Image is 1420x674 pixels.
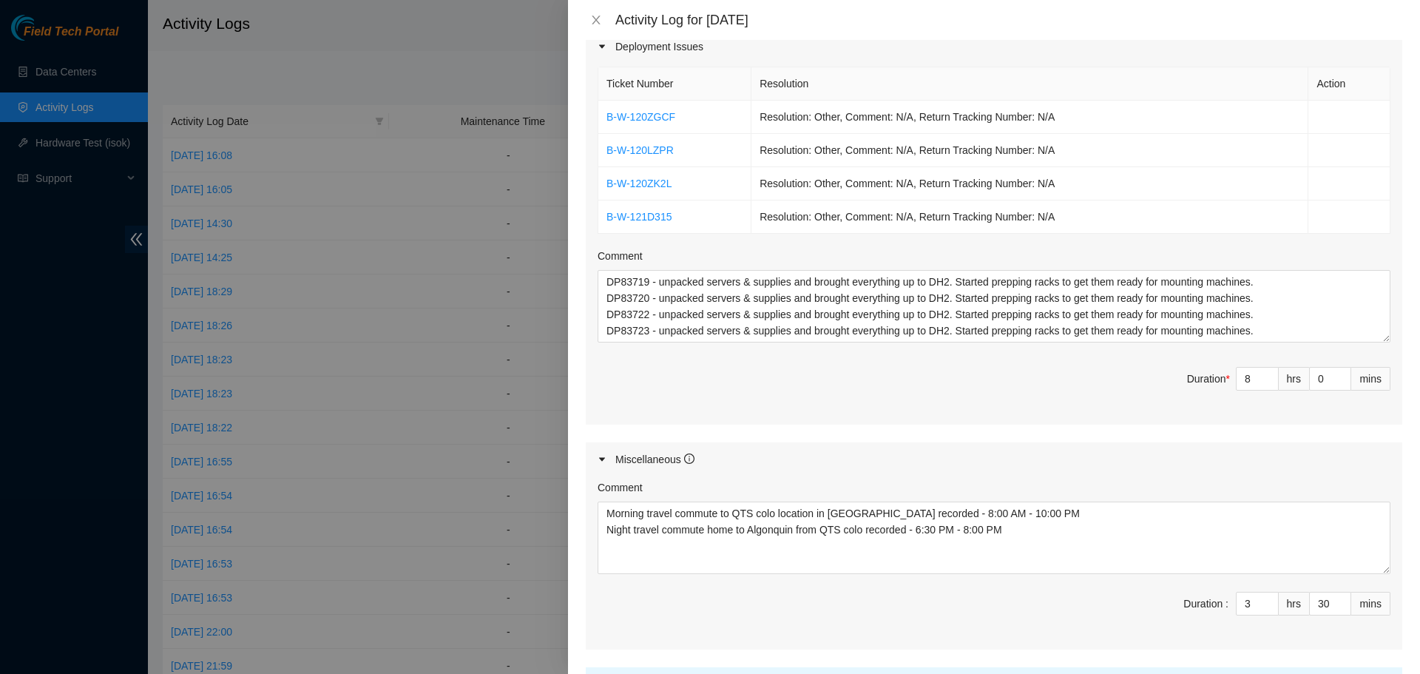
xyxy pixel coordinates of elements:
[1308,67,1390,101] th: Action
[590,14,602,26] span: close
[751,134,1308,167] td: Resolution: Other, Comment: N/A, Return Tracking Number: N/A
[586,442,1402,476] div: Miscellaneous info-circle
[684,454,694,464] span: info-circle
[751,167,1308,200] td: Resolution: Other, Comment: N/A, Return Tracking Number: N/A
[598,455,606,464] span: caret-right
[1279,367,1310,391] div: hrs
[751,101,1308,134] td: Resolution: Other, Comment: N/A, Return Tracking Number: N/A
[606,144,674,156] a: B-W-120LZPR
[1279,592,1310,616] div: hrs
[606,178,672,189] a: B-W-120ZK2L
[598,42,606,51] span: caret-right
[586,13,606,27] button: Close
[615,12,1402,28] div: Activity Log for [DATE]
[1351,592,1390,616] div: mins
[1351,367,1390,391] div: mins
[598,67,751,101] th: Ticket Number
[586,30,1402,64] div: Deployment Issues
[1183,596,1228,612] div: Duration :
[615,451,694,468] div: Miscellaneous
[606,111,675,123] a: B-W-120ZGCF
[751,200,1308,234] td: Resolution: Other, Comment: N/A, Return Tracking Number: N/A
[1187,371,1230,387] div: Duration
[598,248,643,264] label: Comment
[598,270,1390,343] textarea: Comment
[606,211,672,223] a: B-W-121D315
[598,502,1390,574] textarea: Comment
[751,67,1308,101] th: Resolution
[598,479,643,496] label: Comment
